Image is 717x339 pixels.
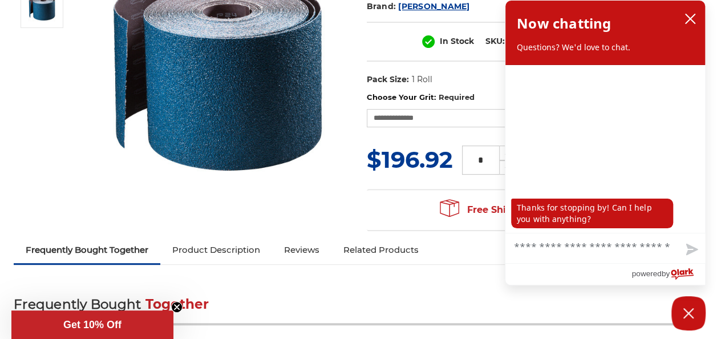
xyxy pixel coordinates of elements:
button: Close teaser [171,301,183,313]
span: by [662,267,670,281]
span: Brand: [367,1,396,11]
span: Free Shipping on orders over $149 [440,199,630,221]
a: Frequently Bought Together [14,237,160,263]
button: Close Chatbox [671,296,706,330]
label: Choose Your Grit: [367,92,703,103]
h2: Now chatting [517,12,611,35]
span: Together [145,296,209,312]
span: powered [631,267,661,281]
small: Required [438,92,474,102]
a: Reviews [272,237,331,263]
span: In Stock [440,36,474,46]
span: Get 10% Off [63,319,121,330]
p: Thanks for stopping by! Can I help you with anything? [511,199,673,228]
dt: SKU: [485,35,505,47]
button: close chatbox [681,10,699,27]
a: Powered by Olark [631,264,705,285]
span: $196.92 [367,146,453,173]
a: Product Description [160,237,272,263]
span: Frequently Bought [14,296,141,312]
div: chat [505,65,705,233]
button: Send message [677,237,705,263]
dd: 1 Roll [411,74,432,86]
p: Questions? We'd love to chat. [517,42,694,53]
div: Get 10% OffClose teaser [11,310,173,339]
a: Related Products [331,237,431,263]
a: [PERSON_NAME] [398,1,469,11]
dt: Pack Size: [367,74,409,86]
